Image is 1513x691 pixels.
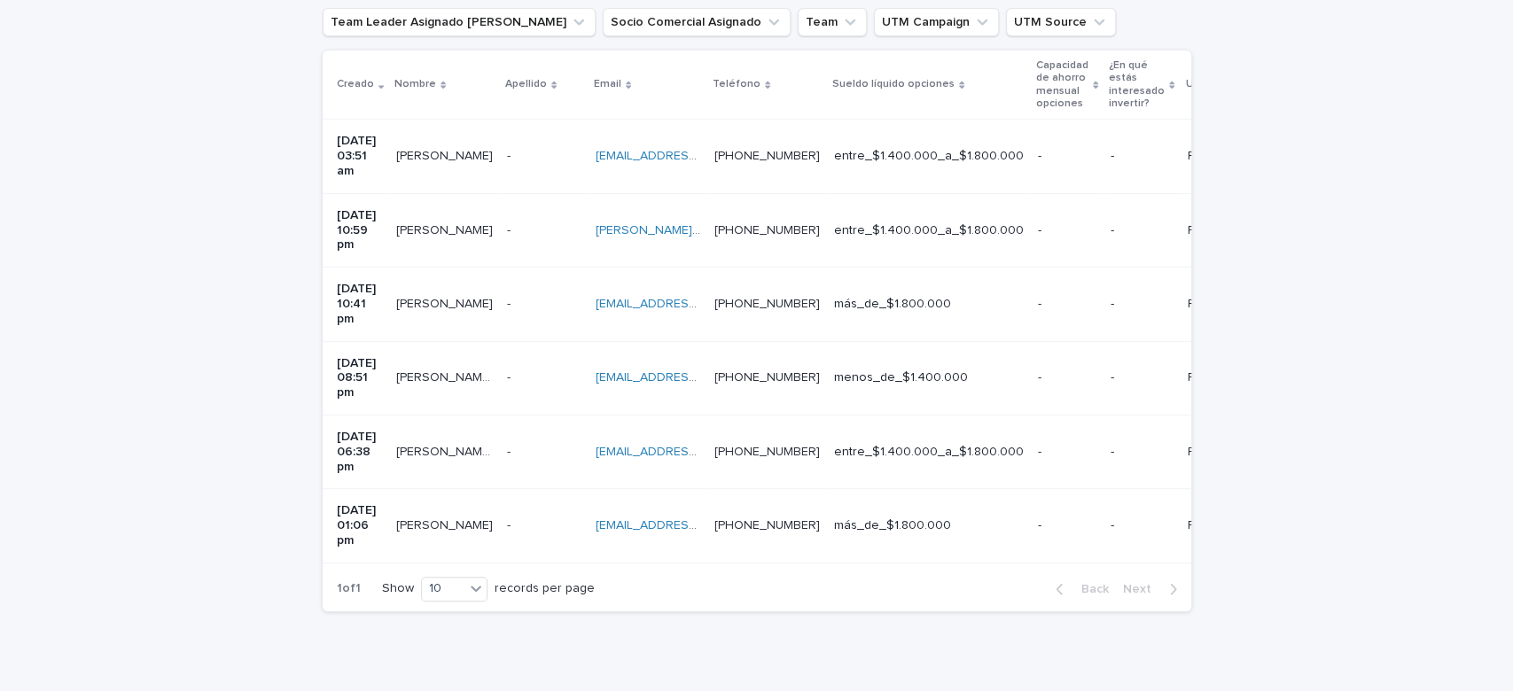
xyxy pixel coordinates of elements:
p: Email [594,74,621,94]
p: Facebook [1187,515,1247,533]
a: [EMAIL_ADDRESS][DOMAIN_NAME] [596,446,796,458]
a: [PERSON_NAME][EMAIL_ADDRESS][PERSON_NAME][DOMAIN_NAME] [596,224,989,237]
p: 1 of 1 [323,567,375,610]
p: John Ward Perez-canto [396,441,496,460]
a: [PHONE_NUMBER] [714,150,820,162]
a: [PHONE_NUMBER] [714,519,820,532]
p: menos_de_$1.400.000 [834,370,1024,385]
p: - [1038,223,1096,238]
div: 10 [422,579,464,598]
p: Facebook [1187,145,1247,164]
button: Team [798,8,867,36]
p: Facebook [1187,441,1247,460]
p: [DATE] 01:06 pm [337,503,382,547]
p: Facebook [1187,220,1247,238]
p: - [1111,149,1173,164]
button: UTM Campaign [874,8,999,36]
p: - [1111,445,1173,460]
p: - [1038,149,1096,164]
p: entre_$1.400.000_a_$1.800.000 [834,149,1024,164]
p: [DATE] 10:41 pm [337,282,382,326]
p: más_de_$1.800.000 [834,297,1024,312]
p: [PERSON_NAME] [396,293,496,312]
a: [PHONE_NUMBER] [714,371,820,384]
p: - [1038,445,1096,460]
p: Sueldo líquido opciones [832,74,955,94]
p: ¿En qué estás interesado invertir? [1109,56,1165,114]
p: Facebook [1187,293,1247,312]
p: [DATE] 06:38 pm [337,430,382,474]
p: Cristian Andres Alarcon Mancilla [396,367,496,385]
p: - [1111,370,1173,385]
p: - [1038,518,1096,533]
p: records per page [495,581,595,596]
a: [PHONE_NUMBER] [714,224,820,237]
p: [PERSON_NAME] [396,220,496,238]
p: Show [382,581,414,596]
p: entre_$1.400.000_a_$1.800.000 [834,445,1024,460]
a: [PHONE_NUMBER] [714,446,820,458]
p: - [507,293,514,312]
p: [PERSON_NAME] [396,145,496,164]
p: - [1111,223,1173,238]
p: - [507,220,514,238]
p: - [507,145,514,164]
p: [DATE] 10:59 pm [337,208,382,252]
a: [PHONE_NUMBER] [714,298,820,310]
p: Creado [337,74,374,94]
a: [EMAIL_ADDRESS][DOMAIN_NAME] [596,371,796,384]
a: [EMAIL_ADDRESS][DOMAIN_NAME] [596,150,796,162]
a: [EMAIL_ADDRESS][DOMAIN_NAME] [596,298,796,310]
p: - [1038,370,1096,385]
p: Nombre [394,74,436,94]
span: Next [1123,583,1162,595]
span: Back [1071,583,1109,595]
p: más_de_$1.800.000 [834,518,1024,533]
p: [DATE] 08:51 pm [337,356,382,400]
button: Team Leader Asignado LLamados [323,8,596,36]
button: Socio Comercial Asignado [603,8,791,36]
p: Teléfono [713,74,760,94]
p: Facebook [1187,367,1247,385]
button: UTM Source [1006,8,1116,36]
p: - [507,515,514,533]
p: entre_$1.400.000_a_$1.800.000 [834,223,1024,238]
p: - [507,441,514,460]
p: - [1111,518,1173,533]
p: Capacidad de ahorro mensual opciones [1036,56,1088,114]
button: Next [1116,581,1191,597]
a: [EMAIL_ADDRESS][DOMAIN_NAME] [596,519,796,532]
p: [DATE] 03:51 am [337,134,382,178]
p: - [1111,297,1173,312]
p: - [1038,297,1096,312]
button: Back [1041,581,1116,597]
p: Nicolas Param [396,515,496,533]
p: - [507,367,514,385]
p: Apellido [505,74,547,94]
p: UTM Source [1185,74,1248,94]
